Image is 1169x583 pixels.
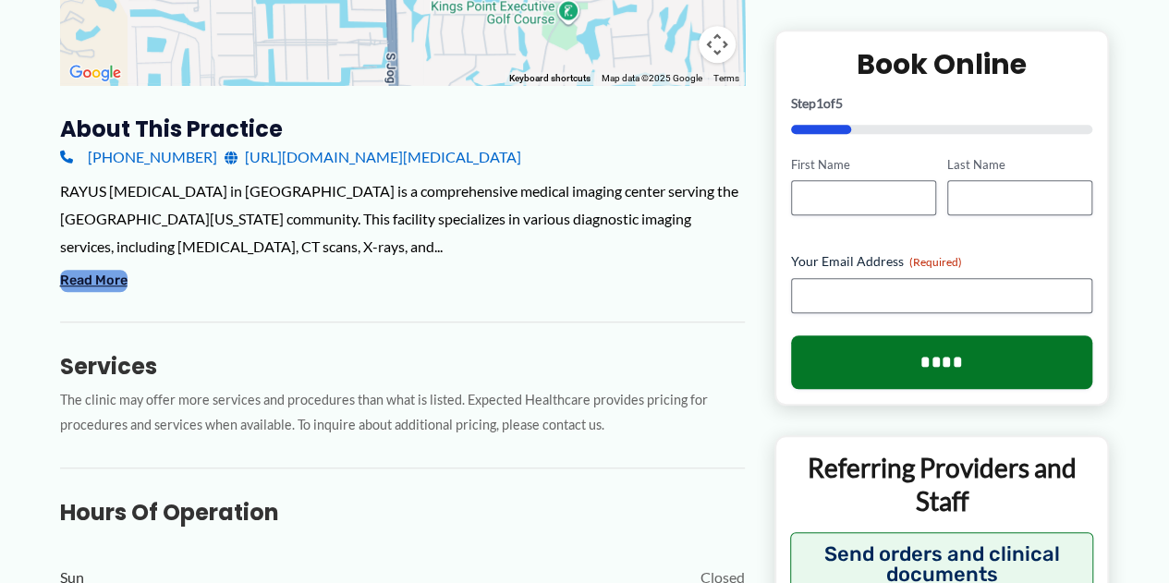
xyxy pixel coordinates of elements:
[60,270,128,292] button: Read More
[909,256,962,270] span: (Required)
[791,97,1093,110] p: Step of
[791,46,1093,82] h2: Book Online
[791,253,1093,272] label: Your Email Address
[225,143,521,171] a: [URL][DOMAIN_NAME][MEDICAL_DATA]
[60,352,745,381] h3: Services
[602,73,702,83] span: Map data ©2025 Google
[65,61,126,85] a: Open this area in Google Maps (opens a new window)
[60,115,745,143] h3: About this practice
[816,95,823,111] span: 1
[65,61,126,85] img: Google
[791,156,936,174] label: First Name
[509,72,591,85] button: Keyboard shortcuts
[947,156,1092,174] label: Last Name
[699,26,736,63] button: Map camera controls
[713,73,739,83] a: Terms (opens in new tab)
[835,95,843,111] span: 5
[60,388,745,438] p: The clinic may offer more services and procedures than what is listed. Expected Healthcare provid...
[60,498,745,527] h3: Hours of Operation
[790,452,1094,519] p: Referring Providers and Staff
[60,143,217,171] a: [PHONE_NUMBER]
[60,177,745,260] div: RAYUS [MEDICAL_DATA] in [GEOGRAPHIC_DATA] is a comprehensive medical imaging center serving the [...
